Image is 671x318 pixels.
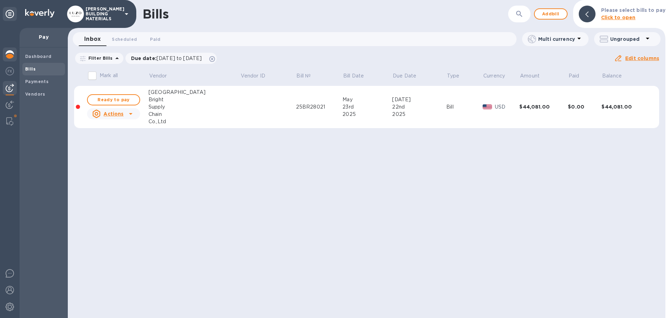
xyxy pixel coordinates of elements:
[447,72,469,80] span: Type
[149,118,240,125] div: Co.,Ltd
[569,72,579,80] p: Paid
[149,72,176,80] span: Vendor
[540,10,561,18] span: Add bill
[157,56,202,61] span: [DATE] to [DATE]
[343,72,373,80] span: Bill Date
[483,104,492,109] img: USD
[86,55,113,61] p: Filter Bills
[538,36,575,43] p: Multi currency
[84,34,101,44] span: Inbox
[601,15,636,20] b: Click to open
[25,91,45,97] b: Vendors
[86,7,121,21] p: [PERSON_NAME] BUILDING MATERIALS
[149,72,167,80] p: Vendor
[520,72,540,80] p: Amount
[392,103,446,111] div: 22nd
[100,72,118,79] p: Mark all
[602,72,631,80] span: Balance
[342,103,392,111] div: 23rd
[602,72,622,80] p: Balance
[112,36,137,43] span: Scheduled
[519,103,568,110] div: $44,081.00
[143,7,168,21] h1: Bills
[392,111,446,118] div: 2025
[149,96,240,103] div: Bright
[6,67,14,75] img: Foreign exchange
[103,111,123,117] u: Actions
[25,66,36,72] b: Bills
[534,8,568,20] button: Addbill
[25,79,49,84] b: Payments
[149,103,240,111] div: Supply
[392,96,446,103] div: [DATE]
[495,103,519,111] p: USD
[568,103,601,110] div: $0.00
[296,72,320,80] span: Bill №
[569,72,589,80] span: Paid
[25,34,62,40] p: Pay
[393,72,425,80] span: Due Date
[131,55,205,62] p: Due date :
[149,89,240,96] div: [GEOGRAPHIC_DATA]
[446,103,483,111] div: Bill
[296,103,343,111] div: 25BR28021
[241,72,265,80] p: Vendor ID
[601,103,650,110] div: $44,081.00
[241,72,274,80] span: Vendor ID
[150,36,160,43] span: Paid
[483,72,505,80] p: Currency
[25,54,52,59] b: Dashboard
[447,72,460,80] p: Type
[625,56,659,61] u: Edit columns
[149,111,240,118] div: Chain
[93,96,134,104] span: Ready to pay
[610,36,643,43] p: Ungrouped
[296,72,311,80] p: Bill №
[25,9,55,17] img: Logo
[343,72,364,80] p: Bill Date
[601,7,665,13] b: Please select bills to pay
[342,111,392,118] div: 2025
[87,94,140,105] button: Ready to pay
[342,96,392,103] div: May
[125,53,217,64] div: Due date:[DATE] to [DATE]
[520,72,549,80] span: Amount
[3,7,17,21] div: Unpin categories
[393,72,416,80] p: Due Date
